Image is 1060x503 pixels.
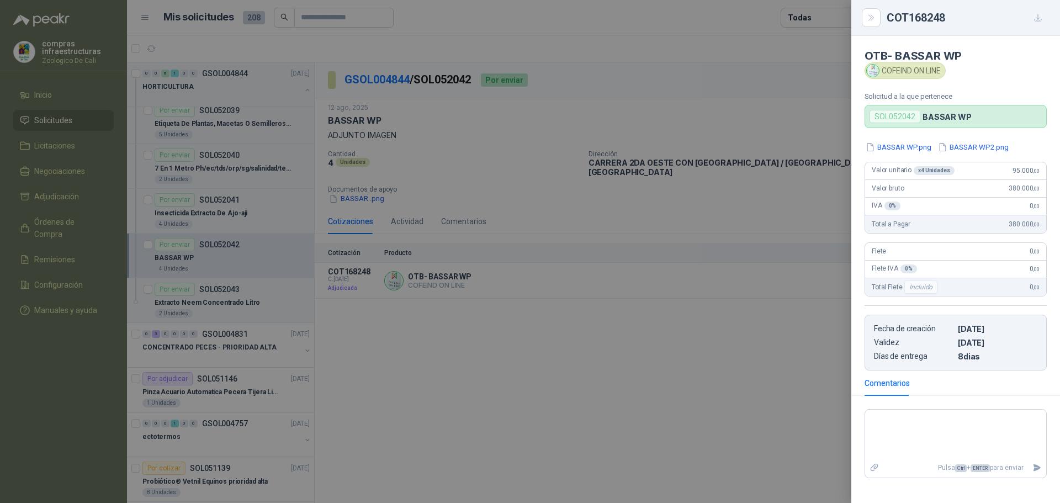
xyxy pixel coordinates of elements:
[958,338,1037,347] p: [DATE]
[1030,283,1040,291] span: 0
[1033,203,1040,209] span: ,00
[1030,265,1040,273] span: 0
[923,112,972,121] p: BASSAR WP
[872,247,886,255] span: Flete
[900,264,917,273] div: 0 %
[904,280,937,294] div: Incluido
[1033,186,1040,192] span: ,00
[867,65,879,77] img: Company Logo
[872,202,900,210] span: IVA
[872,280,940,294] span: Total Flete
[914,166,955,175] div: x 4 Unidades
[865,11,878,24] button: Close
[884,202,901,210] div: 0 %
[887,9,1047,27] div: COT168248
[1033,266,1040,272] span: ,00
[958,324,1037,333] p: [DATE]
[955,464,967,472] span: Ctrl
[872,166,955,175] span: Valor unitario
[971,464,990,472] span: ENTER
[1033,284,1040,290] span: ,00
[1033,248,1040,255] span: ,00
[1013,167,1040,174] span: 95.000
[874,352,953,361] p: Días de entrega
[1030,202,1040,210] span: 0
[872,220,910,228] span: Total a Pagar
[865,377,910,389] div: Comentarios
[872,184,904,192] span: Valor bruto
[870,110,920,123] div: SOL052042
[1030,247,1040,255] span: 0
[1028,458,1046,478] button: Enviar
[1009,184,1040,192] span: 380.000
[865,62,946,79] div: COFEIND ON LINE
[865,92,1047,100] p: Solicitud a la que pertenece
[958,352,1037,361] p: 8 dias
[937,141,1010,153] button: BASSAR WP2.png
[872,264,917,273] span: Flete IVA
[874,338,953,347] p: Validez
[1033,168,1040,174] span: ,00
[884,458,1029,478] p: Pulsa + para enviar
[865,49,1047,62] h4: OTB- BASSAR WP
[1033,221,1040,227] span: ,00
[1009,220,1040,228] span: 380.000
[874,324,953,333] p: Fecha de creación
[865,141,932,153] button: BASSAR WP.png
